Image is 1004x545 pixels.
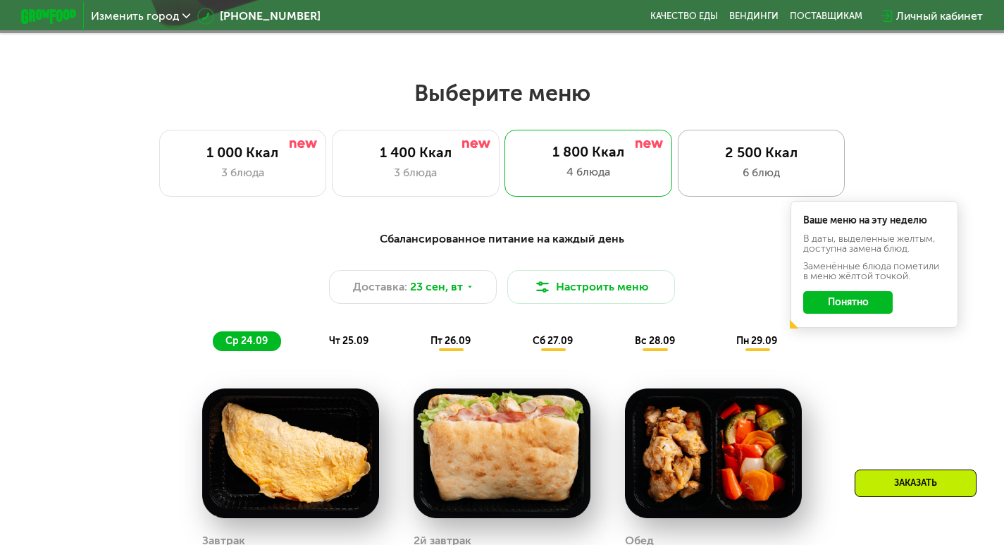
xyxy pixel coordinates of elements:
div: Личный кабинет [896,8,983,25]
div: 6 блюд [693,164,831,181]
h2: Выберите меню [44,79,959,107]
div: 1 000 Ккал [173,145,311,161]
div: 3 блюда [347,164,485,181]
div: Ваше меню на эту неделю [803,216,946,226]
div: 1 400 Ккал [347,145,485,161]
span: чт 25.09 [329,335,368,347]
span: вс 28.09 [635,335,675,347]
span: 23 сен, вт [410,278,463,295]
div: 1 800 Ккал [519,144,658,161]
div: Заказать [855,470,977,497]
span: Изменить город [91,11,179,22]
button: Настроить меню [507,270,675,304]
a: [PHONE_NUMBER] [197,8,321,25]
a: Качество еды [650,11,718,22]
div: 4 блюда [519,164,658,180]
a: Вендинги [729,11,779,22]
div: В даты, выделенные желтым, доступна замена блюд. [803,234,946,254]
span: сб 27.09 [533,335,573,347]
div: Сбалансированное питание на каждый день [89,231,915,248]
div: 3 блюда [173,164,311,181]
span: пт 26.09 [430,335,471,347]
div: 2 500 Ккал [693,145,831,161]
span: пн 29.09 [736,335,777,347]
div: поставщикам [790,11,862,22]
button: Понятно [803,291,893,314]
span: Доставка: [353,278,407,295]
div: Заменённые блюда пометили в меню жёлтой точкой. [803,262,946,281]
span: ср 24.09 [225,335,268,347]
